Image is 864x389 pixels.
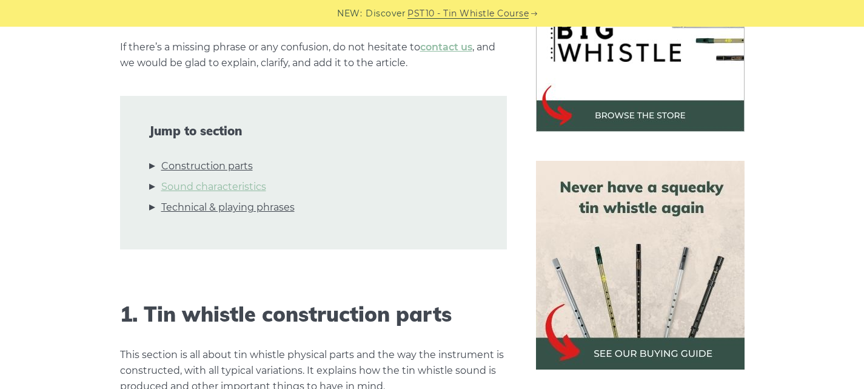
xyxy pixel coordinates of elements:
[120,39,507,71] p: If there’s a missing phrase or any confusion, do not hesitate to , and we would be glad to explai...
[161,200,295,215] a: Technical & playing phrases
[536,161,745,370] img: tin whistle buying guide
[149,124,478,138] span: Jump to section
[366,7,406,21] span: Discover
[420,41,472,53] a: contact us
[161,179,266,195] a: Sound characteristics
[161,158,253,174] a: Construction parts
[120,302,507,327] h2: 1. Tin whistle construction parts
[337,7,362,21] span: NEW:
[407,7,529,21] a: PST10 - Tin Whistle Course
